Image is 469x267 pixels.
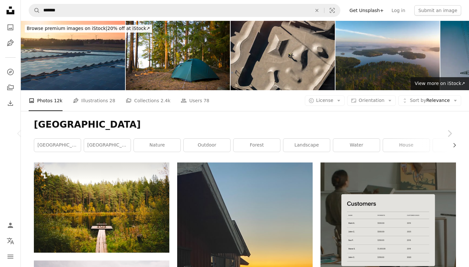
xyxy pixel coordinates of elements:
[283,139,330,152] a: landscape
[84,139,131,152] a: [GEOGRAPHIC_DATA]
[383,139,430,152] a: house
[410,98,426,103] span: Sort by
[316,98,334,103] span: License
[27,26,107,31] span: Browse premium images on iStock |
[346,5,388,16] a: Get Unsplash+
[388,5,409,16] a: Log in
[333,139,380,152] a: water
[34,119,456,131] h1: [GEOGRAPHIC_DATA]
[4,81,17,94] a: Collections
[430,102,469,165] a: Next
[73,90,115,111] a: Illustrations 28
[4,234,17,247] button: Language
[29,4,40,17] button: Search Unsplash
[359,98,384,103] span: Orientation
[21,21,156,36] a: Browse premium images on iStock|20% off at iStock↗
[4,65,17,78] a: Explore
[4,36,17,49] a: Illustrations
[184,139,230,152] a: outdoor
[410,97,450,104] span: Relevance
[310,4,324,17] button: Clear
[398,95,461,106] button: Sort byRelevance
[34,162,169,253] img: a bench sitting on a dock in the middle of a forest
[347,95,396,106] button: Orientation
[109,97,115,104] span: 28
[4,219,17,232] a: Log in / Sign up
[29,4,340,17] form: Find visuals sitewide
[414,5,461,16] button: Submit an image
[21,21,125,90] img: Solar power and wind power
[234,139,280,152] a: forest
[231,21,335,90] img: Aerial view of the skate park in Malmo
[34,139,81,152] a: [GEOGRAPHIC_DATA]
[204,97,209,104] span: 78
[335,21,440,90] img: Island landscape in Stockholm archipelago on a summer morning
[4,97,17,110] a: Download History
[324,4,340,17] button: Visual search
[4,21,17,34] a: Photos
[126,21,230,90] img: Tent By Trees In Forest
[181,90,209,111] a: Users 78
[415,81,465,86] span: View more on iStock ↗
[161,97,170,104] span: 2.4k
[4,250,17,263] button: Menu
[134,139,180,152] a: nature
[25,25,152,33] div: 20% off at iStock ↗
[411,77,469,90] a: View more on iStock↗
[34,204,169,210] a: a bench sitting on a dock in the middle of a forest
[305,95,345,106] button: License
[126,90,170,111] a: Collections 2.4k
